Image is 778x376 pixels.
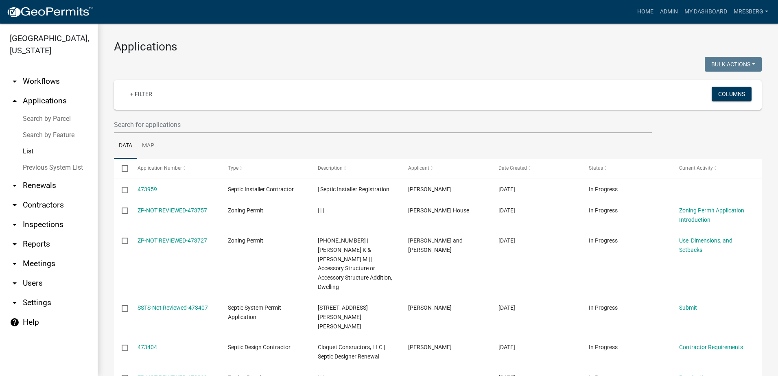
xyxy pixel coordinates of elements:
[10,317,20,327] i: help
[318,207,324,214] span: | | |
[634,4,657,20] a: Home
[657,4,681,20] a: Admin
[400,159,491,178] datatable-header-cell: Applicant
[114,40,762,54] h3: Applications
[138,344,157,350] a: 473404
[138,237,207,244] a: ZP-NOT REVIEWED-473727
[498,207,515,214] span: 09/04/2025
[712,87,752,101] button: Columns
[408,304,452,311] span: MATTHEW VUKONICH
[408,165,429,171] span: Applicant
[679,207,744,223] a: Zoning Permit Application Introduction
[491,159,581,178] datatable-header-cell: Date Created
[318,304,368,330] span: 2541 COUNTY ROAD 4 | NELSON, CORBYN G & JENNIFER L
[138,186,157,192] a: 473959
[10,200,20,210] i: arrow_drop_down
[138,165,182,171] span: Application Number
[228,304,281,320] span: Septic System Permit Application
[10,96,20,106] i: arrow_drop_up
[679,165,713,171] span: Current Activity
[589,344,618,350] span: In Progress
[114,116,652,133] input: Search for applications
[498,237,515,244] span: 09/04/2025
[671,159,762,178] datatable-header-cell: Current Activity
[498,165,527,171] span: Date Created
[138,207,207,214] a: ZP-NOT REVIEWED-473757
[228,344,291,350] span: Septic Design Contractor
[589,165,603,171] span: Status
[730,4,771,20] a: mresberg
[114,159,129,178] datatable-header-cell: Select
[228,165,238,171] span: Type
[498,344,515,350] span: 09/04/2025
[408,207,469,214] span: Donna House
[679,304,697,311] a: Submit
[589,186,618,192] span: In Progress
[589,207,618,214] span: In Progress
[318,186,389,192] span: | Septic Installer Registration
[124,87,159,101] a: + Filter
[10,298,20,308] i: arrow_drop_down
[10,181,20,190] i: arrow_drop_down
[10,220,20,230] i: arrow_drop_down
[589,237,618,244] span: In Progress
[581,159,671,178] datatable-header-cell: Status
[679,344,743,350] a: Contractor Requirements
[114,133,137,159] a: Data
[498,304,515,311] span: 09/04/2025
[10,77,20,86] i: arrow_drop_down
[228,237,263,244] span: Zoning Permit
[318,165,343,171] span: Description
[138,304,208,311] a: SSTS-Not Reviewed-473407
[220,159,310,178] datatable-header-cell: Type
[228,207,263,214] span: Zoning Permit
[318,237,392,290] span: 66-016-0850 | NETT, EARL K & SHERIDA M | | Accessory Structure or Accessory Structure Addition, D...
[228,186,294,192] span: Septic Installer Contractor
[681,4,730,20] a: My Dashboard
[408,344,452,350] span: MATTHEW VUKONICH
[10,259,20,269] i: arrow_drop_down
[310,159,400,178] datatable-header-cell: Description
[679,237,732,253] a: Use, Dimensions, and Setbacks
[498,186,515,192] span: 09/04/2025
[589,304,618,311] span: In Progress
[10,239,20,249] i: arrow_drop_down
[705,57,762,72] button: Bulk Actions
[129,159,220,178] datatable-header-cell: Application Number
[408,186,452,192] span: MATTHEW VUKONICH
[137,133,159,159] a: Map
[10,278,20,288] i: arrow_drop_down
[408,237,463,253] span: Earl and Sherida Nett
[318,344,385,360] span: Cloquet Consructors, LLC | Septic Designer Renewal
